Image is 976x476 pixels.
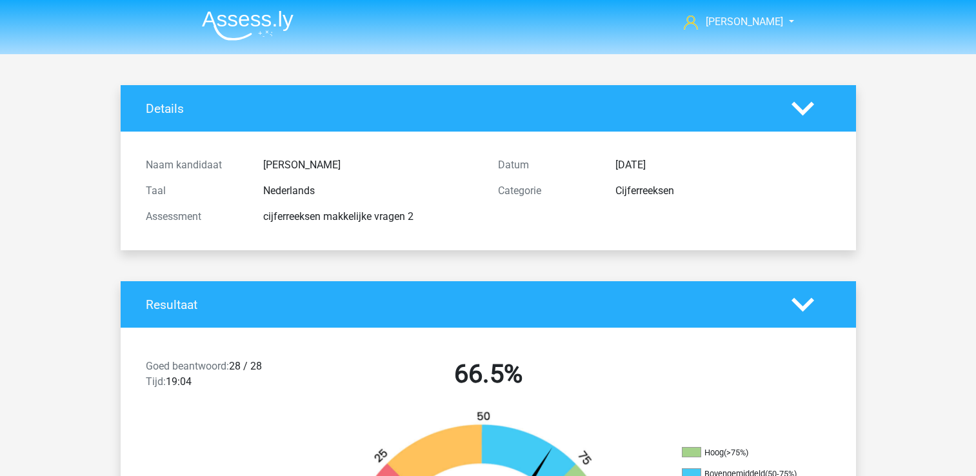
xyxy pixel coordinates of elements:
[706,15,783,28] span: [PERSON_NAME]
[322,359,655,390] h2: 66.5%
[146,360,229,372] span: Goed beantwoord:
[136,359,312,395] div: 28 / 28 19:04
[679,14,784,30] a: [PERSON_NAME]
[682,447,811,459] li: Hoog
[254,209,488,224] div: cijferreeksen makkelijke vragen 2
[606,157,841,173] div: [DATE]
[606,183,841,199] div: Cijferreeksen
[136,183,254,199] div: Taal
[254,183,488,199] div: Nederlands
[202,10,294,41] img: Assessly
[254,157,488,173] div: [PERSON_NAME]
[136,209,254,224] div: Assessment
[724,448,748,457] div: (>75%)
[488,183,606,199] div: Categorie
[146,101,772,116] h4: Details
[146,297,772,312] h4: Resultaat
[136,157,254,173] div: Naam kandidaat
[146,375,166,388] span: Tijd:
[488,157,606,173] div: Datum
